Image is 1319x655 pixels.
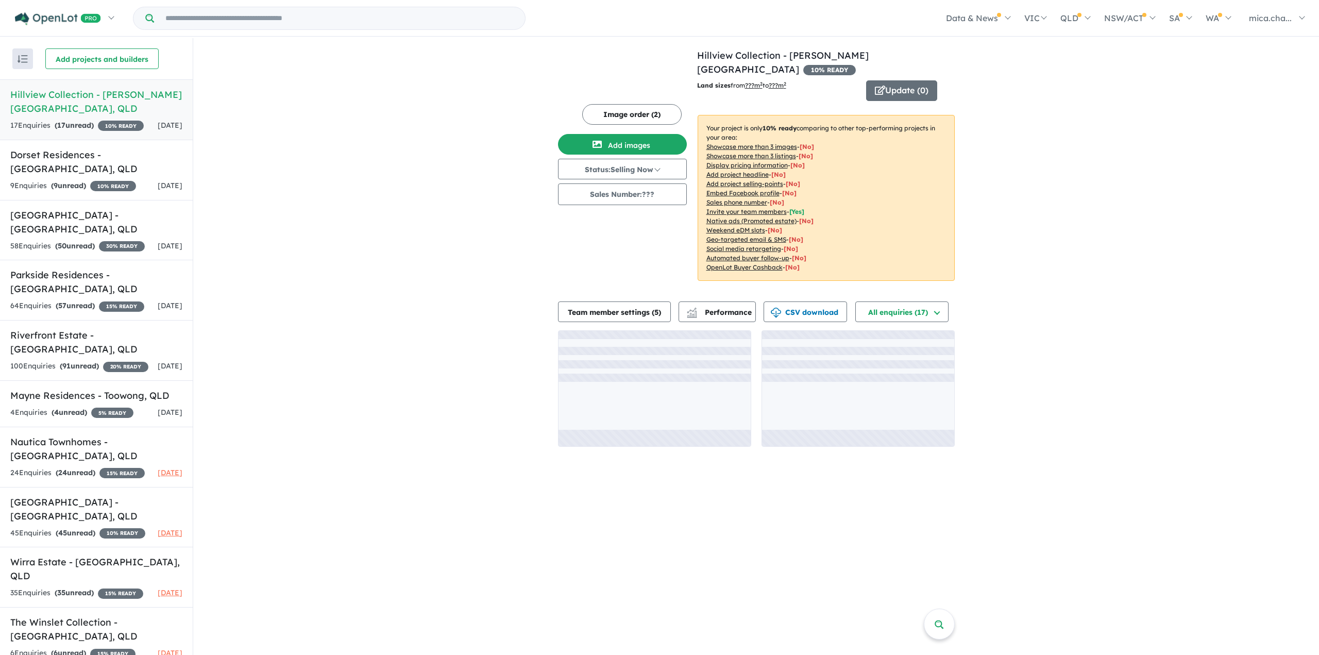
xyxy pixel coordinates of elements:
[706,254,789,262] u: Automated buyer follow-up
[10,435,182,463] h5: Nautica Townhomes - [GEOGRAPHIC_DATA] , QLD
[764,301,847,322] button: CSV download
[158,468,182,477] span: [DATE]
[582,104,682,125] button: Image order (2)
[687,308,696,313] img: line-chart.svg
[57,121,65,130] span: 17
[784,81,786,87] sup: 2
[10,467,145,479] div: 24 Enquir ies
[103,362,148,372] span: 20 % READY
[688,308,752,317] span: Performance
[558,159,687,179] button: Status:Selling Now
[58,301,66,310] span: 57
[771,171,786,178] span: [ No ]
[706,263,783,271] u: OpenLot Buyer Cashback
[784,245,798,253] span: [No]
[803,65,856,75] span: 10 % READY
[706,198,767,206] u: Sales phone number
[60,361,99,371] strong: ( unread)
[45,48,159,69] button: Add projects and builders
[800,143,814,150] span: [ No ]
[697,80,858,91] p: from
[558,134,687,155] button: Add images
[866,80,937,101] button: Update (0)
[99,301,144,312] span: 15 % READY
[10,495,182,523] h5: [GEOGRAPHIC_DATA] - [GEOGRAPHIC_DATA] , QLD
[799,217,814,225] span: [No]
[697,81,731,89] b: Land sizes
[558,301,671,322] button: Team member settings (5)
[55,588,94,597] strong: ( unread)
[10,360,148,373] div: 100 Enquir ies
[785,263,800,271] span: [No]
[10,208,182,236] h5: [GEOGRAPHIC_DATA] - [GEOGRAPHIC_DATA] , QLD
[855,301,949,322] button: All enquiries (17)
[706,236,786,243] u: Geo-targeted email & SMS
[789,236,803,243] span: [No]
[770,198,784,206] span: [ No ]
[1249,13,1292,23] span: mica.cha...
[698,115,955,281] p: Your project is only comparing to other top-performing projects in your area: - - - - - - - - - -...
[55,241,95,250] strong: ( unread)
[763,81,786,89] span: to
[782,189,797,197] span: [ No ]
[15,12,101,25] img: Openlot PRO Logo White
[10,328,182,356] h5: Riverfront Estate - [GEOGRAPHIC_DATA] , QLD
[679,301,756,322] button: Performance
[54,181,58,190] span: 9
[706,245,781,253] u: Social media retargeting
[52,408,87,417] strong: ( unread)
[706,208,787,215] u: Invite your team members
[790,161,805,169] span: [ No ]
[56,528,95,538] strong: ( unread)
[10,615,182,643] h5: The Winslet Collection - [GEOGRAPHIC_DATA] , QLD
[706,143,797,150] u: Showcase more than 3 images
[90,181,136,191] span: 10 % READY
[771,308,781,318] img: download icon
[158,528,182,538] span: [DATE]
[54,408,59,417] span: 4
[158,241,182,250] span: [DATE]
[10,180,136,192] div: 9 Enquir ies
[706,189,780,197] u: Embed Facebook profile
[10,587,143,599] div: 35 Enquir ies
[156,7,523,29] input: Try estate name, suburb, builder or developer
[98,589,143,599] span: 15 % READY
[158,301,182,310] span: [DATE]
[745,81,763,89] u: ??? m
[158,121,182,130] span: [DATE]
[706,161,788,169] u: Display pricing information
[10,555,182,583] h5: Wirra Estate - [GEOGRAPHIC_DATA] , QLD
[792,254,806,262] span: [No]
[687,311,697,317] img: bar-chart.svg
[10,300,144,312] div: 64 Enquir ies
[91,408,133,418] span: 5 % READY
[98,121,144,131] span: 10 % READY
[158,408,182,417] span: [DATE]
[55,121,94,130] strong: ( unread)
[158,361,182,371] span: [DATE]
[654,308,658,317] span: 5
[769,81,786,89] u: ???m
[10,268,182,296] h5: Parkside Residences - [GEOGRAPHIC_DATA] , QLD
[786,180,800,188] span: [ No ]
[51,181,86,190] strong: ( unread)
[56,468,95,477] strong: ( unread)
[158,181,182,190] span: [DATE]
[99,468,145,478] span: 15 % READY
[706,226,765,234] u: Weekend eDM slots
[763,124,797,132] b: 10 % ready
[706,180,783,188] u: Add project selling-points
[18,55,28,63] img: sort.svg
[10,407,133,419] div: 4 Enquir ies
[706,217,797,225] u: Native ads (Promoted estate)
[10,148,182,176] h5: Dorset Residences - [GEOGRAPHIC_DATA] , QLD
[706,152,796,160] u: Showcase more than 3 listings
[58,241,66,250] span: 50
[58,468,67,477] span: 24
[57,588,65,597] span: 35
[799,152,813,160] span: [ No ]
[58,528,67,538] span: 45
[706,171,769,178] u: Add project headline
[10,120,144,132] div: 17 Enquir ies
[158,588,182,597] span: [DATE]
